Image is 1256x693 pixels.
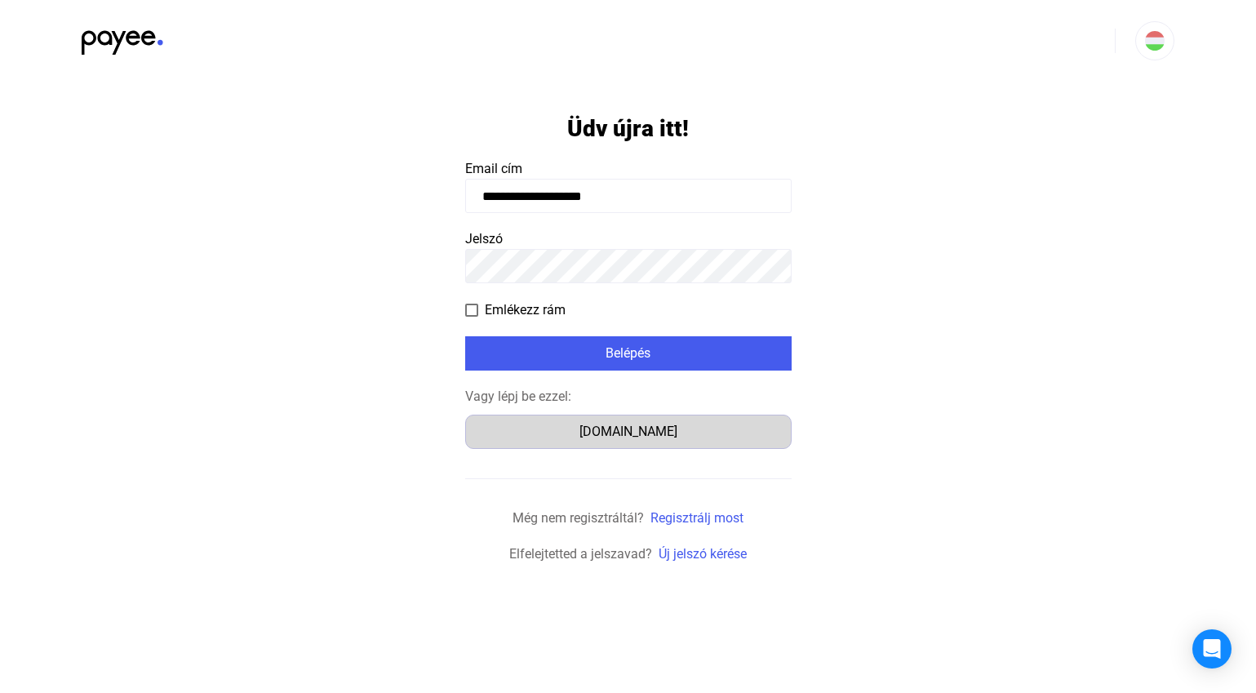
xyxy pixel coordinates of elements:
[471,422,786,442] div: [DOMAIN_NAME]
[659,546,747,562] a: Új jelszó kérése
[513,510,644,526] span: Még nem regisztráltál?
[1135,21,1174,60] button: HU
[465,424,792,439] a: [DOMAIN_NAME]
[485,300,566,320] span: Emlékezz rám
[465,387,792,406] div: Vagy lépj be ezzel:
[465,415,792,449] button: [DOMAIN_NAME]
[465,231,503,247] span: Jelszó
[567,114,689,143] h1: Üdv újra itt!
[509,546,652,562] span: Elfelejtetted a jelszavad?
[470,344,787,363] div: Belépés
[1145,31,1165,51] img: HU
[1192,629,1232,669] div: Open Intercom Messenger
[465,336,792,371] button: Belépés
[650,510,743,526] a: Regisztrálj most
[82,21,163,55] img: black-payee-blue-dot.svg
[465,161,522,176] span: Email cím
